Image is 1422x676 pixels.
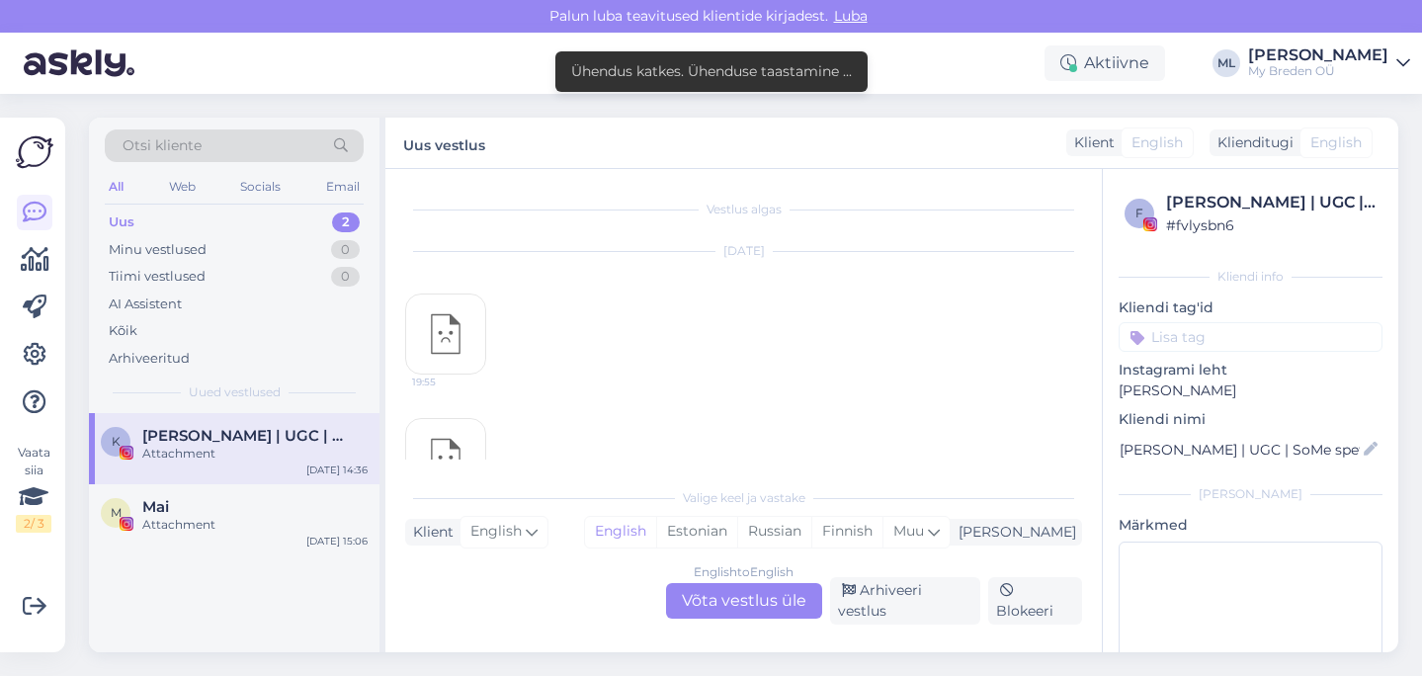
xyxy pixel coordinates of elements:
div: Ühendus katkes. Ühenduse taastamine ... [571,61,852,82]
span: Otsi kliente [123,135,202,156]
div: English [585,517,656,547]
div: ML [1213,49,1240,77]
span: f [1135,206,1143,220]
span: Kristin | UGC | SoMe spetsialist 🤍 [142,427,348,445]
div: 0 [331,267,360,287]
div: [DATE] [405,242,1082,260]
div: Aktiivne [1045,45,1165,81]
div: Vaata siia [16,444,51,533]
input: Lisa nimi [1120,439,1360,461]
div: Tiimi vestlused [109,267,206,287]
div: Estonian [656,517,737,547]
div: Võta vestlus üle [666,583,822,619]
span: Uued vestlused [189,383,281,401]
span: English [1310,132,1362,153]
div: 0 [331,240,360,260]
img: attachment [406,295,485,374]
div: [DATE] 14:36 [306,463,368,477]
div: Arhiveeritud [109,349,190,369]
div: Attachment [142,445,368,463]
div: [PERSON_NAME] [951,522,1076,543]
div: [PERSON_NAME] [1248,47,1388,63]
p: Kliendi tag'id [1119,297,1382,318]
div: Socials [236,174,285,200]
div: English to English [694,563,794,581]
div: [PERSON_NAME] [1119,485,1382,503]
div: Arhiveeri vestlus [830,577,980,625]
img: attachment [406,419,485,498]
div: Klient [1066,132,1115,153]
p: Kliendi nimi [1119,409,1382,430]
div: Finnish [811,517,882,547]
img: Askly Logo [16,133,53,171]
div: Kliendi info [1119,268,1382,286]
input: Lisa tag [1119,322,1382,352]
p: [PERSON_NAME] [1119,380,1382,401]
div: Email [322,174,364,200]
span: 19:55 [412,375,486,389]
a: [PERSON_NAME]My Breden OÜ [1248,47,1410,79]
div: [DATE] 15:06 [306,534,368,549]
span: English [470,521,522,543]
div: [PERSON_NAME] | UGC | SoMe spetsialist 🤍 [1166,191,1377,214]
div: Kõik [109,321,137,341]
div: AI Assistent [109,295,182,314]
p: Märkmed [1119,515,1382,536]
span: K [112,434,121,449]
div: Minu vestlused [109,240,207,260]
div: 2 [332,212,360,232]
div: 2 / 3 [16,515,51,533]
div: Valige keel ja vastake [405,489,1082,507]
span: English [1131,132,1183,153]
div: Klienditugi [1210,132,1294,153]
span: Mai [142,498,169,516]
div: Klient [405,522,454,543]
div: All [105,174,127,200]
div: Attachment [142,516,368,534]
span: M [111,505,122,520]
span: Luba [828,7,874,25]
div: My Breden OÜ [1248,63,1388,79]
div: Vestlus algas [405,201,1082,218]
span: Muu [893,522,924,540]
label: Uus vestlus [403,129,485,156]
div: Russian [737,517,811,547]
div: Uus [109,212,134,232]
div: # fvlysbn6 [1166,214,1377,236]
div: Web [165,174,200,200]
div: Blokeeri [988,577,1082,625]
p: Instagrami leht [1119,360,1382,380]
